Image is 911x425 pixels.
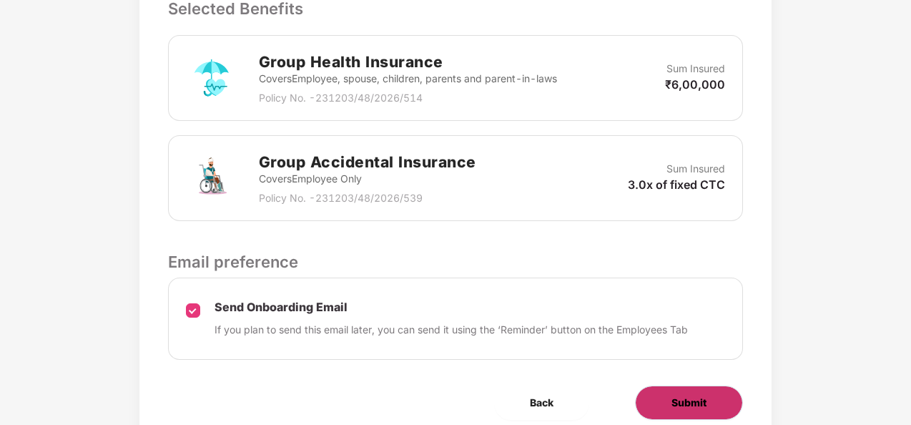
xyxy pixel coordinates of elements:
[215,322,688,338] p: If you plan to send this email later, you can send it using the ‘Reminder’ button on the Employee...
[494,386,589,420] button: Back
[259,190,476,206] p: Policy No. - 231203/48/2026/539
[635,386,743,420] button: Submit
[259,171,476,187] p: Covers Employee Only
[215,300,688,315] p: Send Onboarding Email
[530,395,553,411] span: Back
[666,61,725,77] p: Sum Insured
[186,52,237,104] img: svg+xml;base64,PHN2ZyB4bWxucz0iaHR0cDovL3d3dy53My5vcmcvMjAwMC9zdmciIHdpZHRoPSI3MiIgaGVpZ2h0PSI3Mi...
[259,71,557,87] p: Covers Employee, spouse, children, parents and parent-in-laws
[168,250,744,274] p: Email preference
[259,150,476,174] h2: Group Accidental Insurance
[671,395,706,411] span: Submit
[665,77,725,92] p: ₹6,00,000
[666,161,725,177] p: Sum Insured
[259,90,557,106] p: Policy No. - 231203/48/2026/514
[259,50,557,74] h2: Group Health Insurance
[628,177,725,192] p: 3.0x of fixed CTC
[186,152,237,204] img: svg+xml;base64,PHN2ZyB4bWxucz0iaHR0cDovL3d3dy53My5vcmcvMjAwMC9zdmciIHdpZHRoPSI3MiIgaGVpZ2h0PSI3Mi...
